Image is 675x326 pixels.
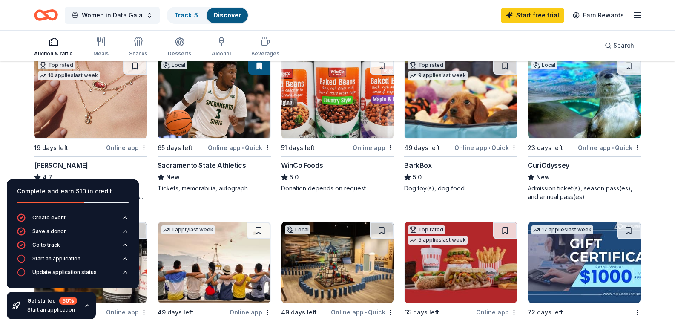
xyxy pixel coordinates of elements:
[568,8,629,23] a: Earn Rewards
[17,254,129,268] button: Start an application
[454,142,517,153] div: Online app Quick
[174,12,198,19] a: Track· 5
[106,142,147,153] div: Online app
[408,225,445,234] div: Top rated
[404,184,517,193] div: Dog toy(s), dog food
[365,309,367,316] span: •
[158,222,270,303] img: Image for Let's Roam
[93,33,109,61] button: Meals
[161,61,187,69] div: Local
[59,297,77,305] div: 60 %
[38,71,100,80] div: 10 applies last week
[285,225,310,234] div: Local
[612,144,614,151] span: •
[158,58,270,138] img: Image for Sacramento State Athletics
[213,12,241,19] a: Discover
[34,58,147,138] img: Image for Kendra Scott
[528,307,563,317] div: 72 days left
[290,172,299,182] span: 5.0
[32,255,80,262] div: Start an application
[405,58,517,138] img: Image for BarkBox
[32,269,97,276] div: Update application status
[168,33,191,61] button: Desserts
[281,184,394,193] div: Donation depends on request
[212,50,231,57] div: Alcohol
[528,222,641,303] img: Image for The Accounting Doctor
[528,58,641,138] img: Image for CuriOdyssey
[34,143,68,153] div: 19 days left
[613,40,634,51] span: Search
[34,57,147,201] a: Image for Kendra ScottTop rated10 applieslast week19 days leftOnline app[PERSON_NAME]4.7Jewelry p...
[167,7,249,24] button: Track· 5Discover
[34,5,58,25] a: Home
[408,71,468,80] div: 9 applies last week
[129,33,147,61] button: Snacks
[158,307,193,317] div: 49 days left
[27,297,77,305] div: Get started
[536,172,550,182] span: New
[212,33,231,61] button: Alcohol
[501,8,564,23] a: Start free trial
[17,213,129,227] button: Create event
[158,57,271,193] a: Image for Sacramento State AthleticsLocal65 days leftOnline app•QuickSacramento State AthleticsNe...
[161,225,215,234] div: 1 apply last week
[65,7,160,24] button: Women in Data Gala
[168,50,191,57] div: Desserts
[281,160,323,170] div: WinCo Foods
[404,160,431,170] div: BarkBox
[405,222,517,303] img: Image for Portillo's
[404,143,440,153] div: 49 days left
[43,172,52,182] span: 4.7
[353,142,394,153] div: Online app
[158,143,192,153] div: 65 days left
[27,306,77,313] div: Start an application
[242,144,244,151] span: •
[34,33,73,61] button: Auction & raffle
[528,184,641,201] div: Admission ticket(s), season pass(es), and annual pass(es)
[158,160,246,170] div: Sacramento State Athletics
[17,268,129,282] button: Update application status
[531,61,557,69] div: Local
[158,184,271,193] div: Tickets, memorabilia, autograph
[281,222,394,303] img: Image for Museum of Science and Curiosity
[281,307,317,317] div: 49 days left
[413,172,422,182] span: 5.0
[281,58,394,138] img: Image for WinCo Foods
[17,186,129,196] div: Complete and earn $10 in credit
[129,50,147,57] div: Snacks
[281,57,394,193] a: Image for WinCo Foods51 days leftOnline appWinCo Foods5.0Donation depends on request
[408,61,445,69] div: Top rated
[32,228,66,235] div: Save a donor
[404,307,439,317] div: 65 days left
[17,227,129,241] button: Save a donor
[208,142,271,153] div: Online app Quick
[251,33,279,61] button: Beverages
[598,37,641,54] button: Search
[34,160,88,170] div: [PERSON_NAME]
[404,57,517,193] a: Image for BarkBoxTop rated9 applieslast week49 days leftOnline app•QuickBarkBox5.0Dog toy(s), dog...
[34,50,73,57] div: Auction & raffle
[38,61,75,69] div: Top rated
[93,50,109,57] div: Meals
[528,143,563,153] div: 23 days left
[528,160,569,170] div: CuriOdyssey
[32,214,66,221] div: Create event
[488,144,490,151] span: •
[230,307,271,317] div: Online app
[331,307,394,317] div: Online app Quick
[476,307,517,317] div: Online app
[82,10,143,20] span: Women in Data Gala
[251,50,279,57] div: Beverages
[578,142,641,153] div: Online app Quick
[32,242,60,248] div: Go to track
[281,143,315,153] div: 51 days left
[531,225,593,234] div: 17 applies last week
[408,236,468,245] div: 5 applies last week
[17,241,129,254] button: Go to track
[528,57,641,201] a: Image for CuriOdysseyLocal23 days leftOnline app•QuickCuriOdysseyNewAdmission ticket(s), season p...
[166,172,180,182] span: New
